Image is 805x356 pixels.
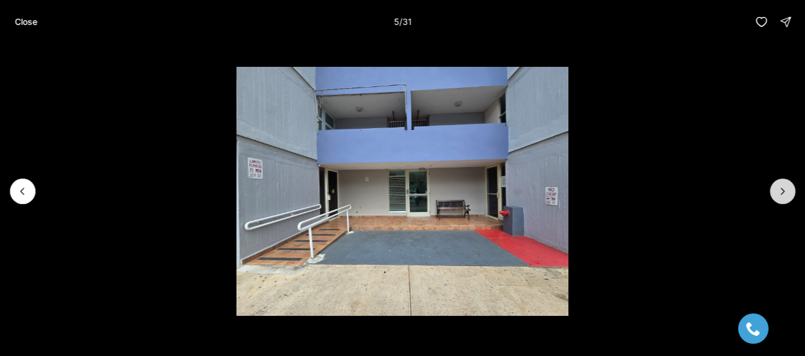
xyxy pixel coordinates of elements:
button: Next slide [770,179,795,204]
button: Previous slide [10,179,35,204]
p: 5 / 31 [394,16,412,27]
button: Close [7,10,44,34]
p: Close [15,17,37,27]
